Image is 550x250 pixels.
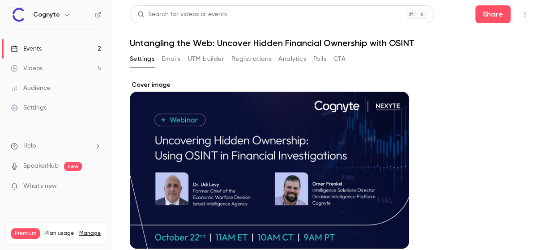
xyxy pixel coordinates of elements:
[11,8,26,22] img: Cognyte
[11,64,43,73] div: Videos
[231,52,271,66] button: Registrations
[90,182,101,191] iframe: Noticeable Trigger
[11,84,51,93] div: Audience
[45,230,74,237] span: Plan usage
[11,141,101,151] li: help-dropdown-opener
[79,230,101,237] a: Manage
[23,141,36,151] span: Help
[130,38,532,48] h1: Untangling the Web: Uncover Hidden Financial Ownership with OSINT
[188,52,224,66] button: UTM builder
[33,10,60,19] h6: Cognyte
[333,52,345,66] button: CTA
[130,81,409,249] section: Cover image
[130,81,409,89] label: Cover image
[11,103,47,112] div: Settings
[278,52,306,66] button: Analytics
[137,10,227,19] div: Search for videos or events
[313,52,326,66] button: Polls
[64,162,82,171] span: new
[11,44,42,53] div: Events
[162,52,180,66] button: Emails
[475,5,511,23] button: Share
[23,161,59,171] a: SpeakerHub
[23,182,57,191] span: What's new
[11,228,40,239] span: Premium
[130,52,154,66] button: Settings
